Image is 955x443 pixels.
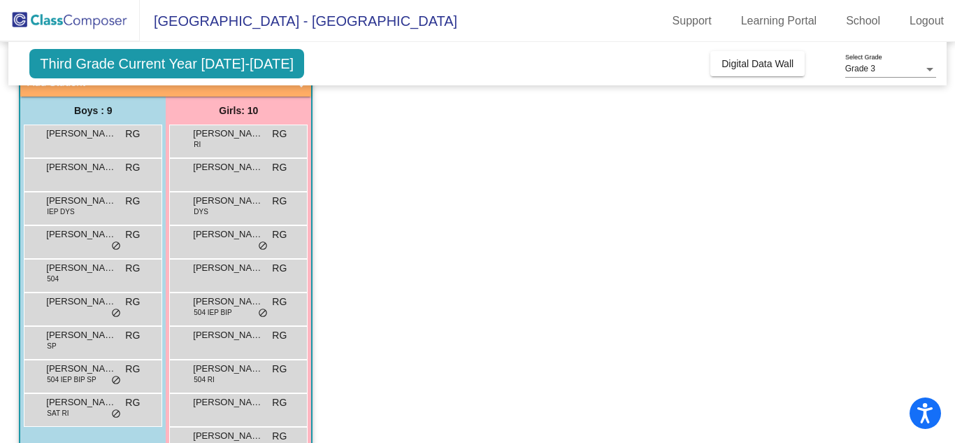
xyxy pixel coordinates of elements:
span: RG [125,227,140,242]
span: do_not_disturb_alt [111,375,121,386]
span: RG [272,328,287,343]
span: RG [272,160,287,175]
span: RG [272,395,287,410]
span: RG [125,261,140,276]
a: School [835,10,891,32]
button: Digital Data Wall [710,51,805,76]
span: DYS [194,206,208,217]
span: Grade 3 [845,64,875,73]
span: Digital Data Wall [721,58,794,69]
span: [GEOGRAPHIC_DATA] - [GEOGRAPHIC_DATA] [140,10,457,32]
span: IEP DYS [47,206,74,217]
span: do_not_disturb_alt [111,241,121,252]
span: RI [194,139,201,150]
span: SP [47,341,56,351]
span: [PERSON_NAME] [193,395,263,409]
span: RG [125,362,140,377]
span: 504 [47,274,59,284]
div: Girls: 10 [166,97,311,125]
span: RG [272,227,287,242]
span: RG [272,261,287,276]
span: RG [125,127,140,141]
span: do_not_disturb_alt [258,241,268,252]
a: Logout [898,10,955,32]
span: RG [272,362,287,377]
span: [PERSON_NAME] [46,328,116,342]
a: Support [661,10,723,32]
span: [PERSON_NAME] [193,227,263,241]
span: [PERSON_NAME] [PERSON_NAME] [46,261,116,275]
span: RG [272,295,287,309]
span: RG [125,194,140,209]
span: 504 RI [194,374,214,385]
span: [PERSON_NAME] [193,160,263,174]
span: [PERSON_NAME] [46,194,116,208]
span: [PERSON_NAME] [193,429,263,443]
span: do_not_disturb_alt [258,308,268,319]
span: [PERSON_NAME] [193,362,263,376]
span: do_not_disturb_alt [111,308,121,319]
span: RG [125,395,140,410]
span: RG [125,328,140,343]
span: do_not_disturb_alt [111,409,121,420]
span: [PERSON_NAME] [46,227,116,241]
span: [PERSON_NAME] [PERSON_NAME] [46,295,116,309]
span: [PERSON_NAME] [193,328,263,342]
span: [PERSON_NAME] [193,295,263,309]
span: [PERSON_NAME] [46,127,116,141]
div: Boys : 9 [20,97,166,125]
span: [PERSON_NAME] [46,395,116,409]
span: SAT RI [47,408,69,419]
span: RG [125,160,140,175]
span: Third Grade Current Year [DATE]-[DATE] [29,49,304,78]
span: 504 IEP BIP [194,307,231,318]
span: [PERSON_NAME] [193,194,263,208]
span: [PERSON_NAME] [193,261,263,275]
span: [PERSON_NAME] [46,362,116,376]
a: Learning Portal [730,10,828,32]
span: 504 IEP BIP SP [47,374,96,385]
span: RG [125,295,140,309]
span: RG [272,194,287,209]
span: [PERSON_NAME] [193,127,263,141]
span: RG [272,127,287,141]
span: [PERSON_NAME] [46,160,116,174]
